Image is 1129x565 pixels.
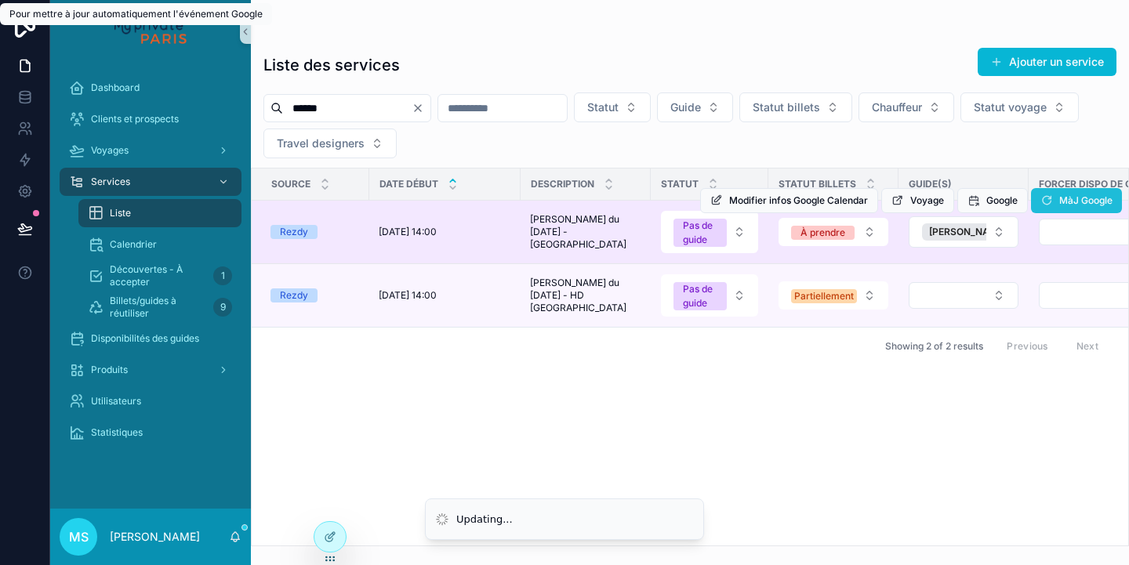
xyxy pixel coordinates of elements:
[9,8,263,20] span: Pour mettre à jour automatiquement l'événement Google
[78,293,241,321] a: Billets/guides à réutiliser9
[280,288,308,302] div: Rezdy
[110,263,207,288] span: Découvertes - À accepter
[1031,188,1122,213] button: MàJ Google
[91,395,141,407] span: Utilisateurs
[110,529,200,545] p: [PERSON_NAME]
[922,223,1029,241] button: Unselect 100
[379,289,437,302] span: [DATE] 14:00
[379,226,437,238] span: [DATE] 14:00
[213,266,232,285] div: 1
[929,226,1007,238] span: [PERSON_NAME]
[60,74,241,102] a: Dashboard
[60,105,241,133] a: Clients et prospects
[280,225,308,239] div: Rezdy
[661,274,758,317] button: Select Button
[978,48,1116,76] button: Ajouter un service
[530,277,641,314] span: [PERSON_NAME] du [DATE] - HD [GEOGRAPHIC_DATA]
[683,282,717,310] div: Pas de guide
[960,92,1079,122] button: Select Button
[110,295,207,320] span: Billets/guides à réutiliser
[91,364,128,376] span: Produits
[753,100,820,115] span: Statut billets
[530,213,641,251] span: [PERSON_NAME] du [DATE] - [GEOGRAPHIC_DATA]
[885,340,983,353] span: Showing 2 of 2 results
[60,387,241,415] a: Utilisateurs
[78,230,241,259] a: Calendrier
[574,92,651,122] button: Select Button
[110,238,157,251] span: Calendrier
[91,426,143,439] span: Statistiques
[881,188,954,213] button: Voyage
[78,199,241,227] a: Liste
[531,178,594,190] span: Description
[91,332,199,345] span: Disponibilités des guides
[60,324,241,353] a: Disponibilités des guides
[661,178,699,190] span: Statut
[986,194,1018,207] span: Google
[683,219,717,247] div: Pas de guide
[800,226,845,240] div: À prendre
[412,102,430,114] button: Clear
[263,54,400,76] h1: Liste des services
[271,178,310,190] span: Source
[60,168,241,196] a: Services
[909,216,1018,248] button: Select Button
[91,144,129,157] span: Voyages
[277,136,365,151] span: Travel designers
[910,194,944,207] span: Voyage
[974,100,1047,115] span: Statut voyage
[60,356,241,384] a: Produits
[60,418,241,447] a: Statistiques
[779,218,888,246] button: Select Button
[456,512,513,527] div: Updating...
[91,176,130,188] span: Services
[110,207,131,219] span: Liste
[91,81,140,94] span: Dashboard
[909,282,1018,309] button: Select Button
[1059,194,1113,207] span: MàJ Google
[657,92,733,122] button: Select Button
[60,136,241,165] a: Voyages
[78,262,241,290] a: Découvertes - À accepter1
[957,188,1028,213] button: Google
[379,178,438,190] span: Date début
[587,100,619,115] span: Statut
[872,100,922,115] span: Chauffeur
[50,63,251,467] div: scrollable content
[859,92,954,122] button: Select Button
[779,281,888,310] button: Select Button
[263,129,397,158] button: Select Button
[729,194,868,207] span: Modifier infos Google Calendar
[91,113,179,125] span: Clients et prospects
[114,19,186,44] img: App logo
[661,211,758,253] button: Select Button
[213,298,232,317] div: 9
[739,92,852,122] button: Select Button
[69,527,89,546] span: MS
[670,100,701,115] span: Guide
[794,289,854,303] div: Partiellement
[700,188,878,213] button: Modifier infos Google Calendar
